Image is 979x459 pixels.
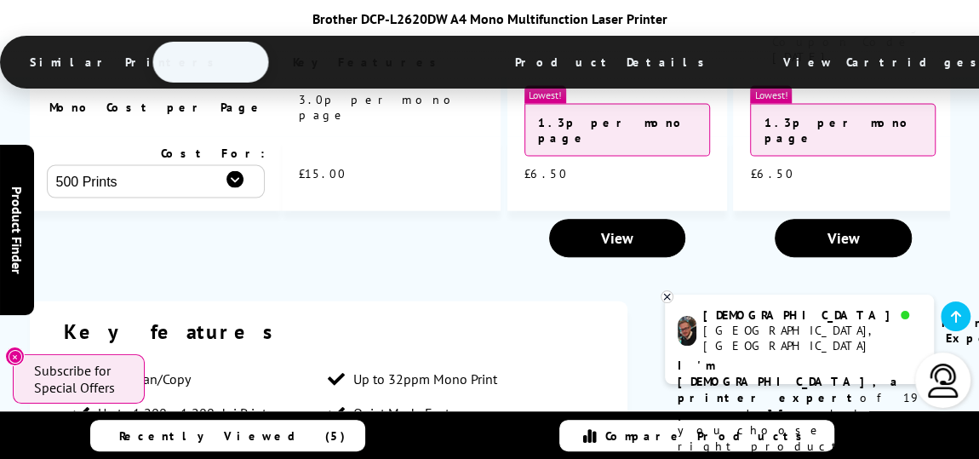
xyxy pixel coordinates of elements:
div: Key features [64,318,594,345]
button: Close [5,347,25,366]
div: [GEOGRAPHIC_DATA], [GEOGRAPHIC_DATA] [703,323,920,353]
span: £6.50 [750,166,793,181]
a: Compare Products [559,420,834,451]
span: Similar Printers [4,42,249,83]
b: I'm [DEMOGRAPHIC_DATA], a printer expert [678,358,902,405]
span: Recently Viewed (5) [119,428,346,444]
p: of 19 years! I can help you choose the right product [678,358,921,455]
img: chris-livechat.png [678,316,696,346]
div: 1.3p per mono page [750,104,936,157]
span: Mono Cost per Page [49,100,265,115]
a: View [549,220,686,258]
span: Subscribe for Special Offers [34,362,128,396]
span: £6.50 [524,166,568,181]
span: £15.00 [299,166,346,181]
div: 1.3p per mono page [524,104,710,157]
span: Up to 32ppm Mono Print [353,370,497,387]
span: Product Details [489,42,739,83]
span: Print/Scan/Copy [98,370,191,387]
span: View [827,229,859,249]
a: Recently Viewed (5) [90,420,365,451]
span: 3.0p per mono page [299,92,461,123]
div: [DEMOGRAPHIC_DATA] [703,307,920,323]
a: View [775,220,912,258]
span: Product Finder [9,186,26,273]
span: Key Features [267,42,471,83]
span: Quiet Mode Feature [353,404,468,422]
span: Cost For: [161,146,265,161]
span: Compare Products [605,428,811,444]
span: View [601,229,633,249]
img: user-headset-light.svg [926,364,960,398]
span: Up to 1,200 x 1,200 dpi Print [98,404,266,422]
